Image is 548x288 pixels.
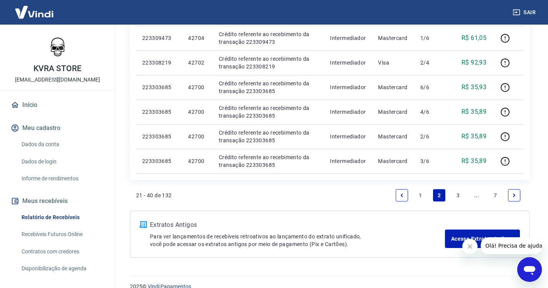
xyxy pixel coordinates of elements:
[188,83,206,91] p: 42700
[9,193,106,210] button: Meus recebíveis
[330,133,366,140] p: Intermediador
[219,55,318,70] p: Crédito referente ao recebimento da transação 223308219
[461,58,486,67] p: R$ 92,93
[517,257,542,282] iframe: Botão para abrir a janela de mensagens
[378,59,408,67] p: Visa
[489,189,501,201] a: Page 7
[461,83,486,92] p: R$ 35,93
[18,154,106,170] a: Dados de login
[445,230,520,248] a: Acesse Extratos Antigos
[219,129,318,144] p: Crédito referente ao recebimento da transação 223303685
[452,189,464,201] a: Page 3
[433,189,445,201] a: Page 2 is your current page
[18,226,106,242] a: Recebíveis Futuros Online
[219,153,318,169] p: Crédito referente ao recebimento da transação 223303685
[150,220,445,230] p: Extratos Antigos
[378,83,408,91] p: Mastercard
[188,108,206,116] p: 42700
[461,107,486,117] p: R$ 35,89
[462,239,478,254] iframe: Fechar mensagem
[18,261,106,276] a: Disponibilização de agenda
[9,0,59,24] img: Vindi
[140,221,147,228] img: ícone
[142,59,176,67] p: 223308219
[330,34,366,42] p: Intermediador
[420,59,443,67] p: 2/4
[461,33,486,43] p: R$ 61,05
[18,210,106,225] a: Relatório de Recebíveis
[420,83,443,91] p: 6/6
[378,157,408,165] p: Mastercard
[9,120,106,137] button: Meu cadastro
[378,133,408,140] p: Mastercard
[420,157,443,165] p: 3/6
[420,34,443,42] p: 1/6
[330,59,366,67] p: Intermediador
[396,189,408,201] a: Previous page
[136,191,172,199] p: 21 - 40 de 132
[150,233,445,248] p: Para ver lançamentos de recebíveis retroativos ao lançamento do extrato unificado, você pode aces...
[142,133,176,140] p: 223303685
[415,189,427,201] a: Page 1
[142,83,176,91] p: 223303685
[508,189,520,201] a: Next page
[378,108,408,116] p: Mastercard
[219,104,318,120] p: Crédito referente ao recebimento da transação 223303685
[471,189,483,201] a: Jump forward
[461,132,486,141] p: R$ 35,89
[142,34,176,42] p: 223309473
[420,108,443,116] p: 4/6
[420,133,443,140] p: 2/6
[188,157,206,165] p: 42700
[5,5,65,12] span: Olá! Precisa de ajuda?
[188,133,206,140] p: 42700
[33,65,82,73] p: KVRA STORE
[219,30,318,46] p: Crédito referente ao recebimento da transação 223309473
[481,237,542,254] iframe: Mensagem da empresa
[188,34,206,42] p: 42704
[18,244,106,260] a: Contratos com credores
[15,76,100,84] p: [EMAIL_ADDRESS][DOMAIN_NAME]
[219,80,318,95] p: Crédito referente ao recebimento da transação 223303685
[330,108,366,116] p: Intermediador
[142,108,176,116] p: 223303685
[42,31,73,62] img: fe777f08-c6fa-44d2-bb1f-e2f5fe09f808.jpeg
[378,34,408,42] p: Mastercard
[461,156,486,166] p: R$ 35,89
[330,83,366,91] p: Intermediador
[188,59,206,67] p: 42702
[330,157,366,165] p: Intermediador
[18,171,106,186] a: Informe de rendimentos
[18,137,106,152] a: Dados da conta
[9,97,106,113] a: Início
[142,157,176,165] p: 223303685
[393,186,523,205] ul: Pagination
[511,5,539,20] button: Sair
